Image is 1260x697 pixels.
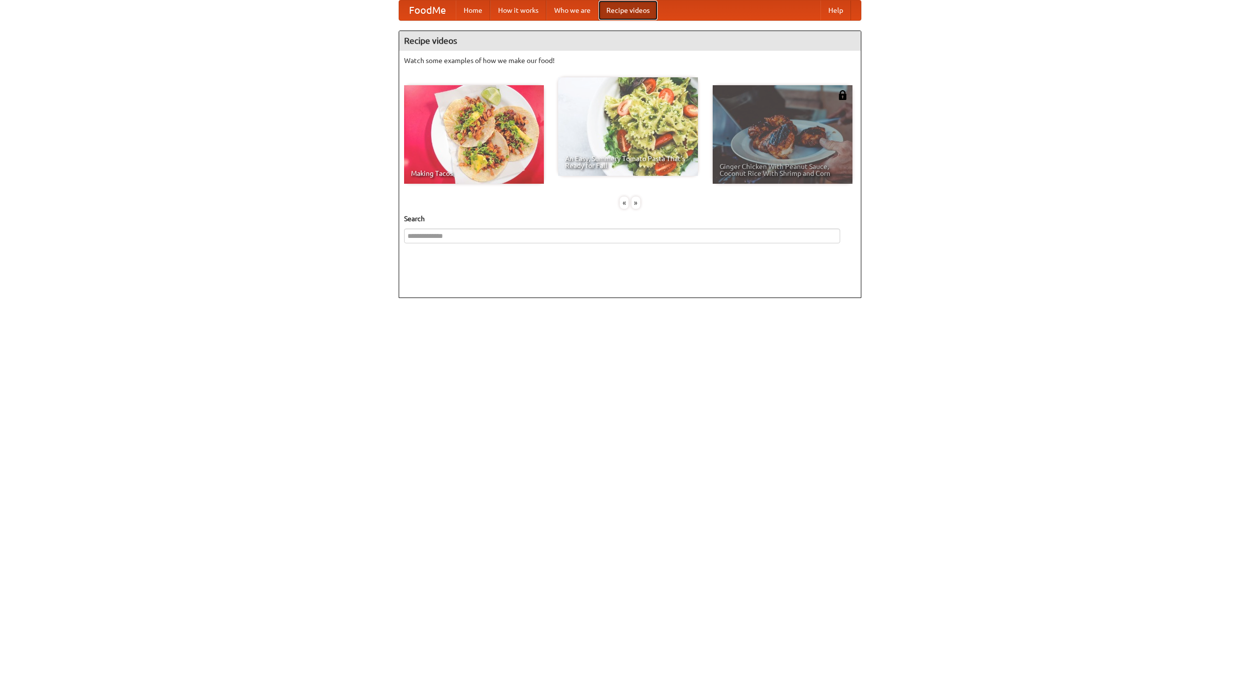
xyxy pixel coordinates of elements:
span: Making Tacos [411,170,537,177]
a: Home [456,0,490,20]
p: Watch some examples of how we make our food! [404,56,856,66]
a: An Easy, Summery Tomato Pasta That's Ready for Fall [558,77,698,176]
a: Help [820,0,851,20]
h4: Recipe videos [399,31,861,51]
a: Who we are [546,0,598,20]
a: How it works [490,0,546,20]
a: FoodMe [399,0,456,20]
a: Recipe videos [598,0,658,20]
div: « [620,197,629,209]
a: Making Tacos [404,85,544,184]
span: An Easy, Summery Tomato Pasta That's Ready for Fall [565,155,691,169]
h5: Search [404,214,856,224]
div: » [631,197,640,209]
img: 483408.png [838,90,848,100]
